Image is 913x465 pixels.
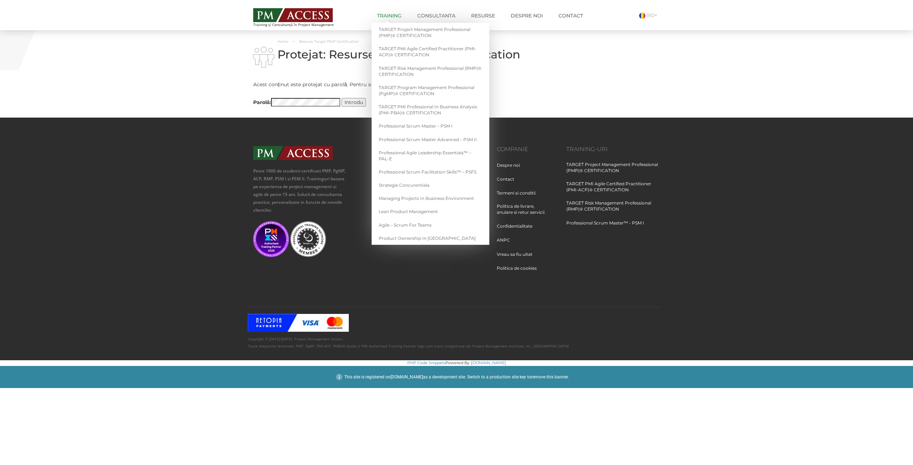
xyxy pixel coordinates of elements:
a: Professional Scrum Master Advanced – PSM II [372,133,489,146]
a: Confidentialitate [497,223,538,236]
a: TARGET Project Management Professional (PMP)® CERTIFICATION [372,23,489,42]
a: TARGET Project Management Professional (PMP)® CERTIFICATION [566,161,660,181]
img: i-02.png [253,47,274,68]
a: remove this banner [531,374,568,379]
h3: Conecteaza-te [358,146,456,153]
a: Despre noi [497,162,525,175]
a: Contact [553,9,588,23]
a: Professional Scrum Master™ - PSM I [566,220,644,233]
a: Lean Product Management [372,205,489,218]
input: Parolă: [271,98,340,107]
a: Product Ownership in [GEOGRAPHIC_DATA] [372,232,489,245]
span: Resurse Target PMP Certification [299,39,359,44]
a: Agile – Scrum for Teams [372,218,489,232]
a: [DOMAIN_NAME] [471,360,506,365]
a: Consultanta [412,9,461,23]
a: Strategie Concurentiala [372,179,489,192]
a: Training [372,9,407,23]
a: Contact [497,176,520,189]
h3: Training-uri [566,146,660,153]
a: TARGET Risk Management Professional (RMP)® CERTIFICATION [566,200,660,219]
a: Resurse [466,9,500,23]
a: Professional Scrum Facilitation Skills™ – PSFS [372,165,489,179]
a: Home [277,39,289,44]
a: [DOMAIN_NAME] [391,374,423,379]
a: TARGET Program Management Professional (PgMP)® CERTIFICATION [372,81,489,100]
a: Vreau sa fiu uitat [497,251,538,264]
a: TARGET PMI Professional in Business Analysis (PMI-PBA)® CERTIFICATION [372,100,489,119]
a: Training și Consultanță în Project Management [253,6,347,27]
img: PMI [253,221,289,257]
input: Introdu [342,98,366,107]
a: Professional Scrum Master – PSM I [372,119,489,133]
a: ANPC [497,237,515,250]
label: Parolă: [253,98,340,107]
span: Training și Consultanță în Project Management [253,23,347,27]
img: Scrum [290,221,326,257]
p: Peste 1000 de studenti certificati PMP, PgMP, ACP, RMP, PSM I si PSM II. Traininguri bazate pe ex... [253,167,347,214]
p: Copyright © [DATE]-[DATE]. Project Management Access. Toate drepturile rezervate. PMP, PgMP, PMI-... [248,335,665,350]
a: TARGET Risk Management Professional (RMP)® CERTIFICATION [372,62,489,81]
p: Acest conținut este protejat cu parolă. Pentru a-l vedea, te rog să introduci parola mai jos: [253,80,521,89]
a: Politica de cookies [497,265,542,278]
img: PMAccess [253,146,333,160]
a: TARGET PMI Agile Certified Practitioner (PMI-ACP)® CERTIFICATION [566,181,660,200]
a: PHP Code Snippets [407,360,445,365]
a: TARGET PMI Agile Certified Practitioner (PMI-ACP)® CERTIFICATION [372,42,489,61]
a: Termeni si conditii [497,190,541,203]
a: RO [639,12,660,19]
img: PM ACCESS - Echipa traineri si consultanti certificati PMP: Narciss Popescu, Mihai Olaru, Monica ... [253,8,333,22]
a: Despre noi [505,9,548,23]
a: Managing Projects in Business Environment [372,192,489,205]
h3: Companie [497,146,556,153]
a: Politica de livrare, anulare si retur servicii [497,203,556,222]
a: Professional Agile Leadership Essentials™ – PAL-E [372,146,489,165]
img: Romana [639,12,646,19]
